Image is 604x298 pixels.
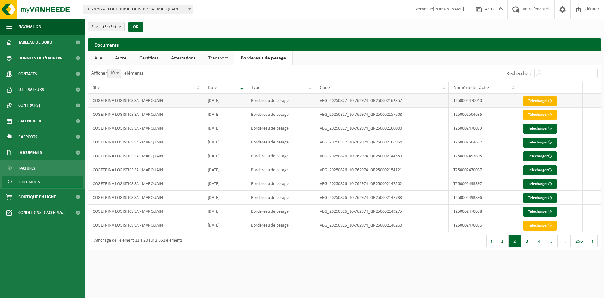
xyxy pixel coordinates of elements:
[203,108,247,121] td: [DATE]
[523,138,557,148] a: Télécharger
[203,135,247,149] td: [DATE]
[18,129,37,145] span: Rapports
[449,163,518,177] td: T250002470037
[449,135,518,149] td: T250002504637
[315,108,449,121] td: VEG_20250827_10-762974_QR250002157508
[453,85,489,90] span: Numéro de tâche
[88,51,109,65] a: Alle
[315,205,449,218] td: VEG_20250826_10-762974_QR250002149275
[203,218,247,232] td: [DATE]
[315,191,449,205] td: VEG_20250826_10-762974_QR250002147733
[88,38,601,51] h2: Documents
[18,35,52,50] span: Tableau de bord
[18,145,42,160] span: Documents
[2,162,83,174] a: Factures
[133,51,165,65] a: Certificat
[19,162,35,174] span: Factures
[509,235,521,247] button: 2
[246,149,315,163] td: Bordereau de pesage
[203,149,247,163] td: [DATE]
[246,218,315,232] td: Bordereau de pesage
[91,235,182,247] div: Affichage de l'élément 11 à 20 sur 2,551 éléments
[246,191,315,205] td: Bordereau de pesage
[88,205,203,218] td: COGETRINA LOGISTICS SA - MARQUAIN
[18,205,66,221] span: Conditions d'accepta...
[18,19,41,35] span: Navigation
[88,22,125,31] button: Site(s)(54/54)
[203,94,247,108] td: [DATE]
[103,25,116,29] count: (54/54)
[203,191,247,205] td: [DATE]
[88,108,203,121] td: COGETRINA LOGISTICS SA - MARQUAIN
[2,176,83,188] a: Documents
[315,94,449,108] td: VEG_20250827_10-762974_QR250002162357
[523,110,557,120] a: Télécharger
[203,163,247,177] td: [DATE]
[18,113,41,129] span: Calendrier
[88,163,203,177] td: COGETRINA LOGISTICS SA - MARQUAIN
[449,149,518,163] td: T250002493895
[449,108,518,121] td: T250002504636
[521,235,533,247] button: 3
[571,235,588,247] button: 256
[88,94,203,108] td: COGETRINA LOGISTICS SA - MARQUAIN
[558,235,571,247] span: …
[449,218,518,232] td: T250002470036
[315,218,449,232] td: VEG_20250825_10-762974_QR250002140260
[523,165,557,175] a: Télécharger
[208,85,217,90] span: Date
[88,149,203,163] td: COGETRINA LOGISTICS SA - MARQUAIN
[315,121,449,135] td: VEG_20250827_10-762974_QR250002160000
[433,7,464,12] strong: [PERSON_NAME]
[506,71,531,76] label: Rechercher:
[18,66,37,82] span: Contacts
[545,235,558,247] button: 5
[449,205,518,218] td: T250002470038
[523,96,557,106] a: Télécharger
[246,108,315,121] td: Bordereau de pesage
[315,163,449,177] td: VEG_20250826_10-762974_QR250002154121
[165,51,202,65] a: Attestations
[246,205,315,218] td: Bordereau de pesage
[18,189,56,205] span: Boutique en ligne
[315,135,449,149] td: VEG_20250827_10-762974_QR250002166954
[246,121,315,135] td: Bordereau de pesage
[203,121,247,135] td: [DATE]
[109,51,133,65] a: Autre
[246,94,315,108] td: Bordereau de pesage
[88,121,203,135] td: COGETRINA LOGISTICS SA - MARQUAIN
[93,85,100,90] span: Site
[533,235,545,247] button: 4
[88,177,203,191] td: COGETRINA LOGISTICS SA - MARQUAIN
[108,69,121,78] span: 10
[486,235,496,247] button: Previous
[251,85,260,90] span: Type
[18,50,66,66] span: Données de l'entrepr...
[523,193,557,203] a: Télécharger
[83,5,193,14] span: 10-762974 - COGETRINA LOGISTICS SA - MARQUAIN
[315,149,449,163] td: VEG_20250826_10-762974_QR250002144550
[246,163,315,177] td: Bordereau de pesage
[18,82,44,98] span: Utilisateurs
[523,207,557,217] a: Télécharger
[88,218,203,232] td: COGETRINA LOGISTICS SA - MARQUAIN
[496,235,509,247] button: 1
[315,177,449,191] td: VEG_20250826_10-762974_QR250002147502
[449,177,518,191] td: T250002493897
[202,51,234,65] a: Transport
[523,221,557,231] a: Télécharger
[88,135,203,149] td: COGETRINA LOGISTICS SA - MARQUAIN
[320,85,330,90] span: Code
[449,121,518,135] td: T250002470039
[449,191,518,205] td: T250002493896
[246,177,315,191] td: Bordereau de pesage
[107,69,121,78] span: 10
[203,177,247,191] td: [DATE]
[588,235,598,247] button: Next
[449,94,518,108] td: T250002470040
[523,151,557,161] a: Télécharger
[88,191,203,205] td: COGETRINA LOGISTICS SA - MARQUAIN
[246,135,315,149] td: Bordereau de pesage
[523,124,557,134] a: Télécharger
